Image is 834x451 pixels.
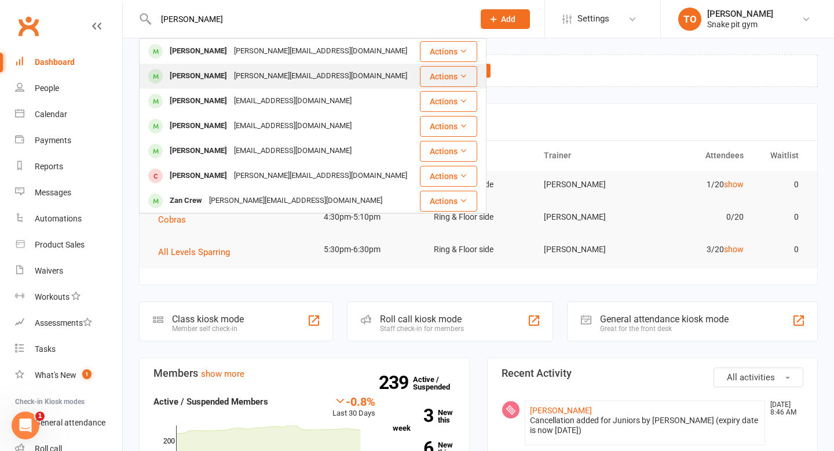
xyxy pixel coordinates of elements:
h3: Recent Activity [502,368,803,379]
div: People [35,83,59,93]
div: Class kiosk mode [172,314,244,325]
div: [PERSON_NAME][EMAIL_ADDRESS][DOMAIN_NAME] [231,43,411,60]
div: General attendance [35,418,105,427]
button: Actions [420,141,477,162]
td: 5:30pm-6:30pm [313,236,423,263]
a: Messages [15,180,122,206]
a: Calendar [15,101,122,128]
div: [PERSON_NAME] [166,168,231,184]
div: Payments [35,136,71,145]
div: Cancellation added for Juniors by [PERSON_NAME] (expiry date is now [DATE]) [530,416,760,435]
div: Roll call kiosk mode [380,314,464,325]
div: TO [678,8,701,31]
td: [PERSON_NAME] [533,203,643,231]
div: [PERSON_NAME] [166,93,231,110]
time: [DATE] 8:46 AM [765,401,803,416]
span: 1 [35,412,45,421]
div: Assessments [35,318,92,328]
div: Calendar [35,110,67,119]
button: All activities [714,368,803,387]
div: [PERSON_NAME] [707,9,773,19]
a: Assessments [15,310,122,336]
div: -0.8% [332,395,375,408]
div: Staff check-in for members [380,325,464,333]
td: 0 [754,236,809,263]
div: [EMAIL_ADDRESS][DOMAIN_NAME] [231,143,355,159]
div: Workouts [35,292,69,301]
button: Actions [420,116,477,137]
a: Dashboard [15,49,122,75]
th: Waitlist [754,141,809,170]
button: Actions [420,66,477,87]
iframe: Intercom live chat [12,412,39,439]
a: 239Active / Suspended [413,367,464,399]
div: Snake pit gym [707,19,773,30]
button: Actions [420,166,477,187]
td: 3/20 [643,236,753,263]
a: People [15,75,122,101]
a: show [724,245,744,254]
input: Search... [152,11,466,27]
th: Attendees [643,141,753,170]
div: [EMAIL_ADDRESS][DOMAIN_NAME] [231,118,355,134]
a: Workouts [15,284,122,310]
a: What's New1 [15,362,122,388]
div: [PERSON_NAME] [166,43,231,60]
td: 4:30pm-5:10pm [313,203,423,231]
a: [PERSON_NAME] [530,406,592,415]
a: Reports [15,154,122,180]
a: 3New this week [393,409,455,432]
button: Actions [420,191,477,212]
td: 0 [754,171,809,198]
span: Cobras [158,214,186,225]
button: Cobras [158,213,194,227]
div: Waivers [35,266,63,275]
div: Messages [35,188,71,197]
strong: 239 [379,374,413,391]
div: Last 30 Days [332,395,375,420]
span: Add [501,14,515,24]
div: Zan Crew [166,192,206,209]
a: General attendance kiosk mode [15,410,122,436]
td: 0/20 [643,203,753,231]
div: Dashboard [35,57,75,67]
div: Tasks [35,344,56,354]
div: Member self check-in [172,325,244,333]
div: Automations [35,214,82,223]
div: Reports [35,162,63,171]
td: [PERSON_NAME] [533,236,643,263]
td: 0 [754,203,809,231]
a: Product Sales [15,232,122,258]
button: Actions [420,91,477,112]
a: Tasks [15,336,122,362]
a: Automations [15,206,122,232]
div: [PERSON_NAME] [166,68,231,85]
span: 1 [82,369,92,379]
strong: 3 [393,407,433,424]
td: [PERSON_NAME] [533,171,643,198]
button: All Levels Sparring [158,245,238,259]
div: Great for the front desk [600,325,729,333]
span: Settings [577,6,609,32]
button: Add [481,9,530,29]
a: show more [201,369,244,379]
div: [PERSON_NAME][EMAIL_ADDRESS][DOMAIN_NAME] [231,68,411,85]
a: show [724,180,744,189]
div: Product Sales [35,240,85,249]
th: Trainer [533,141,643,170]
td: Ring & Floor side [423,203,533,231]
div: [PERSON_NAME] [166,143,231,159]
td: 1/20 [643,171,753,198]
button: Actions [420,41,477,62]
div: [PERSON_NAME][EMAIL_ADDRESS][DOMAIN_NAME] [231,168,411,184]
h3: Members [153,368,455,379]
strong: Active / Suspended Members [153,397,268,407]
span: All Levels Sparring [158,247,230,257]
div: [PERSON_NAME][EMAIL_ADDRESS][DOMAIN_NAME] [206,192,386,209]
span: All activities [727,372,775,383]
a: Payments [15,128,122,154]
div: [PERSON_NAME] [166,118,231,134]
a: Clubworx [14,12,43,41]
a: Waivers [15,258,122,284]
td: Ring & Floor side [423,236,533,263]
